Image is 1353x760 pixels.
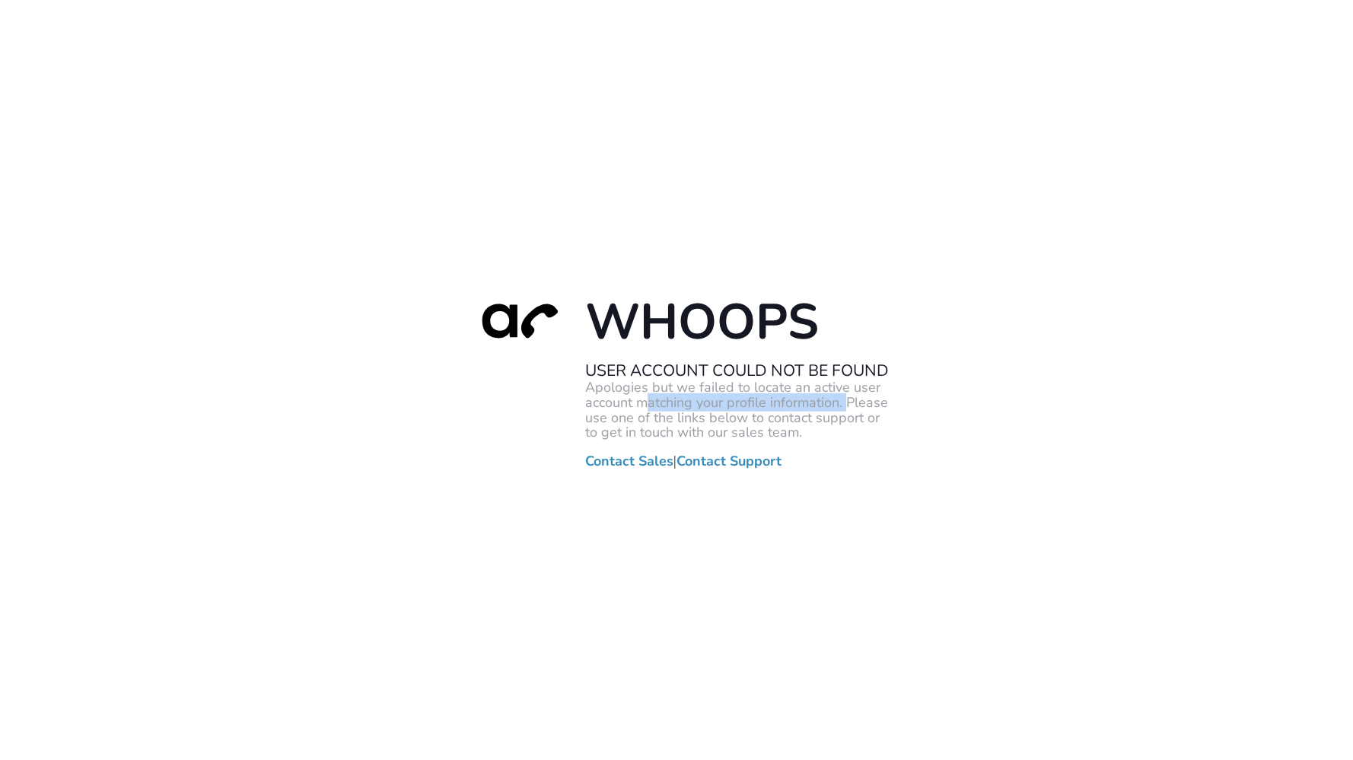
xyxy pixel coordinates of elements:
[463,291,890,469] div: |
[585,291,890,352] h1: Whoops
[676,454,782,469] a: Contact Support
[585,361,890,380] h2: User Account Could Not Be Found
[585,454,673,469] a: Contact Sales
[585,380,890,440] p: Apologies but we failed to locate an active user account matching your profile information. Pleas...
